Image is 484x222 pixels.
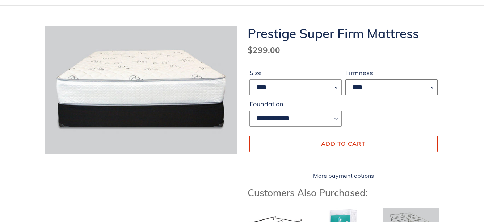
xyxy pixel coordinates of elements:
[248,26,439,41] h1: Prestige Super Firm Mattress
[248,45,280,55] span: $299.00
[249,99,342,109] label: Foundation
[248,187,439,198] h3: Customers Also Purchased:
[249,171,438,180] a: More payment options
[249,136,438,152] button: Add to cart
[249,68,342,78] label: Size
[345,68,438,78] label: Firmness
[321,140,366,147] span: Add to cart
